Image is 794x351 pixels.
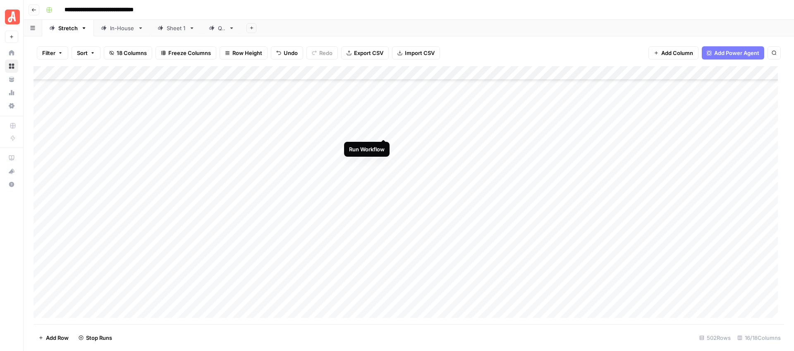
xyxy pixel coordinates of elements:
img: Angi Logo [5,10,20,24]
span: Import CSV [405,49,435,57]
button: Add Column [648,46,698,60]
button: Export CSV [341,46,389,60]
a: AirOps Academy [5,151,18,165]
div: 16/18 Columns [734,331,784,344]
span: Add Power Agent [714,49,759,57]
div: Stretch [58,24,78,32]
a: Stretch [42,20,94,36]
button: Add Power Agent [702,46,764,60]
span: Add Row [46,334,69,342]
a: Browse [5,60,18,73]
span: Add Column [661,49,693,57]
button: What's new? [5,165,18,178]
span: Filter [42,49,55,57]
a: Sheet 1 [151,20,202,36]
span: Undo [284,49,298,57]
button: Freeze Columns [155,46,216,60]
span: Stop Runs [86,334,112,342]
span: Row Height [232,49,262,57]
button: Undo [271,46,303,60]
button: 18 Columns [104,46,152,60]
a: Your Data [5,73,18,86]
button: Filter [37,46,68,60]
a: QA [202,20,242,36]
a: In-House [94,20,151,36]
div: QA [218,24,225,32]
div: Sheet 1 [167,24,186,32]
div: 502 Rows [696,331,734,344]
span: Freeze Columns [168,49,211,57]
button: Sort [72,46,100,60]
a: Usage [5,86,18,99]
button: Add Row [33,331,74,344]
div: In-House [110,24,134,32]
button: Stop Runs [74,331,117,344]
button: Import CSV [392,46,440,60]
span: Sort [77,49,88,57]
button: Workspace: Angi [5,7,18,27]
span: 18 Columns [117,49,147,57]
button: Redo [306,46,338,60]
button: Row Height [220,46,268,60]
span: Redo [319,49,332,57]
button: Help + Support [5,178,18,191]
span: Export CSV [354,49,383,57]
a: Settings [5,99,18,112]
a: Home [5,46,18,60]
div: What's new? [5,165,18,177]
